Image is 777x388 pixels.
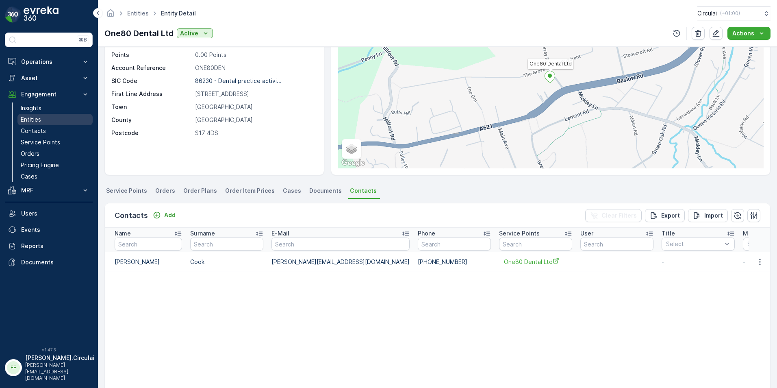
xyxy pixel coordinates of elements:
[21,258,89,266] p: Documents
[21,127,46,135] p: Contacts
[271,229,289,238] p: E-Mail
[499,238,572,251] input: Search
[504,257,567,266] a: One80 Dental Ltd
[111,64,192,72] p: Account Reference
[309,187,342,195] span: Documents
[5,54,93,70] button: Operations
[5,354,93,381] button: EE[PERSON_NAME].Circulai[PERSON_NAME][EMAIL_ADDRESS][DOMAIN_NAME]
[21,242,89,250] p: Reports
[195,77,282,84] p: 86230 - Dental practice activi...
[25,362,94,381] p: [PERSON_NAME][EMAIL_ADDRESS][DOMAIN_NAME]
[21,116,41,124] p: Entities
[666,240,722,248] p: Select
[127,10,149,17] a: Entities
[190,229,215,238] p: Surname
[580,238,653,251] input: Search
[585,209,642,222] button: Clear Filters
[662,229,675,238] p: Title
[111,77,192,85] p: SIC Code
[645,209,685,222] button: Export
[21,90,76,98] p: Engagement
[104,27,174,39] p: One80 Dental Ltd
[340,158,367,168] a: Open this area in Google Maps (opens a new window)
[21,226,89,234] p: Events
[25,354,94,362] p: [PERSON_NAME].Circulai
[661,211,680,220] p: Export
[5,70,93,86] button: Asset
[5,222,93,238] a: Events
[79,37,87,43] p: ⌘B
[340,158,367,168] img: Google
[111,51,192,59] p: Points
[21,138,60,146] p: Service Points
[5,86,93,102] button: Engagement
[159,9,198,17] span: Entity Detail
[164,211,176,219] p: Add
[177,28,213,38] button: Active
[195,116,315,124] p: [GEOGRAPHIC_DATA]
[21,74,76,82] p: Asset
[195,129,315,137] p: S17 4DS
[17,125,93,137] a: Contacts
[21,209,89,218] p: Users
[499,229,540,238] p: Service Points
[697,9,717,17] p: Circulai
[601,211,637,220] p: Clear Filters
[580,229,593,238] p: User
[106,187,147,195] span: Service Points
[115,229,131,238] p: Name
[105,252,186,272] td: [PERSON_NAME]
[17,171,93,182] a: Cases
[732,29,754,37] p: Actions
[115,210,148,221] p: Contacts
[115,238,182,251] input: Search
[225,187,275,195] span: Order Item Prices
[17,148,93,159] a: Orders
[186,252,267,272] td: Cook
[704,211,723,220] p: Import
[350,187,377,195] span: Contacts
[283,187,301,195] span: Cases
[5,347,93,352] span: v 1.47.3
[418,229,435,238] p: Phone
[21,150,39,158] p: Orders
[267,252,414,272] td: [PERSON_NAME][EMAIL_ADDRESS][DOMAIN_NAME]
[17,137,93,148] a: Service Points
[697,7,770,20] button: Circulai(+01:00)
[5,254,93,270] a: Documents
[155,187,175,195] span: Orders
[111,116,192,124] p: County
[21,186,76,194] p: MRF
[343,140,360,158] a: Layers
[21,161,59,169] p: Pricing Engine
[5,182,93,198] button: MRF
[195,103,315,111] p: [GEOGRAPHIC_DATA]
[111,90,192,98] p: First Line Address
[418,238,491,251] input: Search
[24,7,59,23] img: logo_dark-DEwI_e13.png
[195,51,315,59] p: 0.00 Points
[195,90,315,98] p: [STREET_ADDRESS]
[658,252,739,272] td: -
[688,209,728,222] button: Import
[111,129,192,137] p: Postcode
[21,104,41,112] p: Insights
[195,64,315,72] p: ONE80DEN
[21,172,37,181] p: Cases
[720,10,740,17] p: ( +01:00 )
[150,210,179,220] button: Add
[17,114,93,125] a: Entities
[180,29,198,37] p: Active
[414,252,495,272] td: [PHONE_NUMBER]
[5,205,93,222] a: Users
[727,27,770,40] button: Actions
[183,187,217,195] span: Order Plans
[21,58,76,66] p: Operations
[5,238,93,254] a: Reports
[190,238,263,251] input: Search
[106,12,115,19] a: Homepage
[7,361,20,374] div: EE
[271,238,410,251] input: Search
[5,7,21,23] img: logo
